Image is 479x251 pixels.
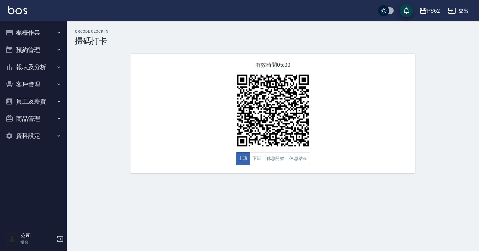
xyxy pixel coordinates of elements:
[8,6,27,14] img: Logo
[130,54,415,173] div: 有效時間 05:00
[3,24,64,41] button: 櫃檯作業
[75,29,471,34] h2: QRcode Clock In
[3,76,64,93] button: 客戶管理
[3,127,64,145] button: 資料設定
[400,4,413,17] button: save
[250,152,264,165] button: 下班
[416,4,443,18] button: PS62
[3,93,64,110] button: 員工及薪資
[236,152,250,165] button: 上班
[20,233,55,239] h5: 公司
[287,152,310,165] button: 休息結束
[427,7,440,15] div: PS62
[264,152,287,165] button: 休息開始
[3,58,64,76] button: 報表及分析
[20,239,55,245] p: 櫃台
[445,5,471,17] button: 登出
[5,232,19,246] img: Person
[75,36,471,46] h3: 掃碼打卡
[3,110,64,128] button: 商品管理
[3,41,64,59] button: 預約管理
